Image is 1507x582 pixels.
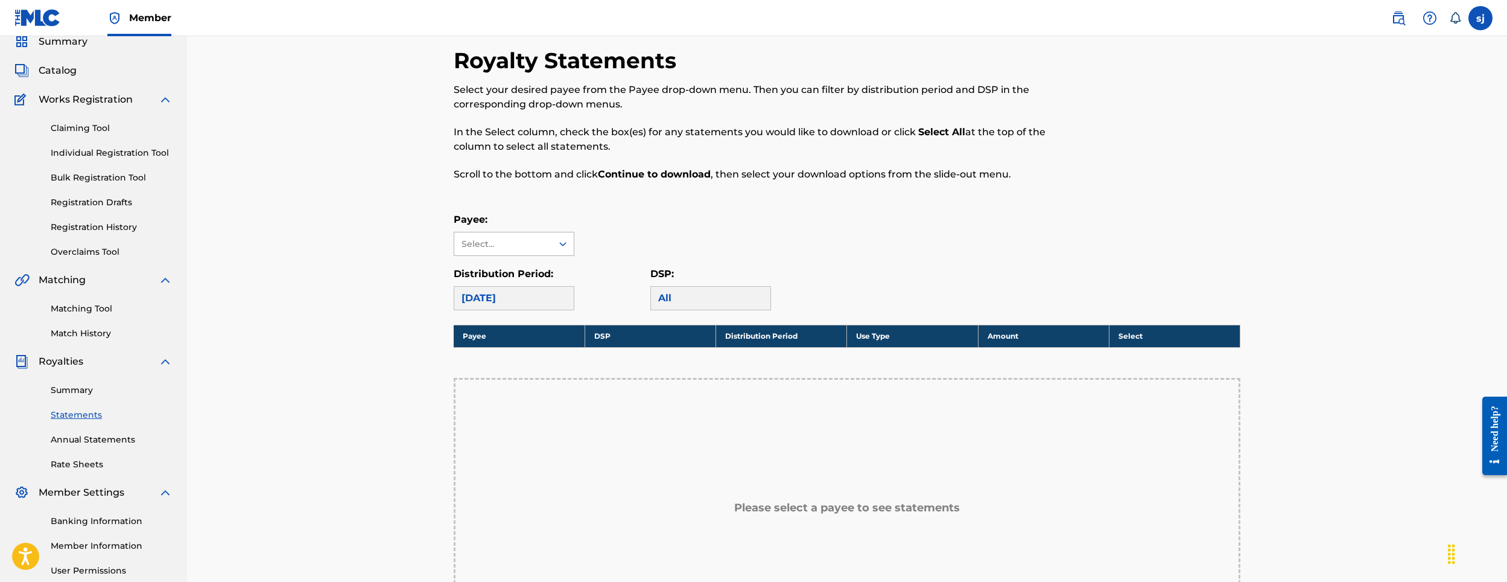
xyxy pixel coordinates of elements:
p: Scroll to the bottom and click , then select your download options from the slide-out menu. [454,167,1059,182]
span: Royalties [39,354,83,369]
span: Member [129,11,171,25]
div: Select... [462,238,544,251]
img: search [1391,11,1406,25]
img: Works Registration [14,92,30,107]
p: Select your desired payee from the Payee drop-down menu. Then you can filter by distribution peri... [454,83,1059,112]
a: Annual Statements [51,433,173,446]
th: Amount [978,325,1109,347]
span: Member Settings [39,485,124,500]
a: Rate Sheets [51,458,173,471]
iframe: Chat Widget [1237,97,1507,582]
h5: Please select a payee to see statements [734,501,960,515]
strong: Select All [918,126,965,138]
a: User Permissions [51,564,173,577]
span: Catalog [39,63,77,78]
div: User Menu [1468,6,1493,30]
img: expand [158,92,173,107]
strong: Continue to download [598,168,711,180]
a: Summary [51,384,173,397]
label: Payee: [454,214,487,225]
p: In the Select column, check the box(es) for any statements you would like to download or click at... [454,125,1059,154]
label: Distribution Period: [454,268,553,280]
img: Top Rightsholder [107,11,122,25]
div: Glisser [1442,536,1461,572]
div: Help [1418,6,1442,30]
img: expand [158,354,173,369]
img: Royalties [14,354,29,369]
th: Payee [454,325,585,347]
label: DSP: [650,268,674,280]
img: Matching [14,273,30,287]
img: Catalog [14,63,29,78]
th: Distribution Period [716,325,847,347]
img: expand [158,485,173,500]
a: Banking Information [51,515,173,528]
div: Notifications [1449,12,1461,24]
a: Public Search [1386,6,1410,30]
a: Overclaims Tool [51,246,173,258]
span: Works Registration [39,92,133,107]
a: Member Information [51,540,173,552]
a: Matching Tool [51,302,173,315]
span: Summary [39,34,87,49]
a: CatalogCatalog [14,63,77,78]
a: Registration History [51,221,173,234]
a: Statements [51,409,173,421]
div: Widget de chat [1237,97,1507,582]
span: Matching [39,273,86,287]
a: Bulk Registration Tool [51,171,173,184]
th: Select [1109,325,1240,347]
a: Claiming Tool [51,122,173,135]
img: MLC Logo [14,9,61,27]
img: Summary [14,34,29,49]
img: help [1423,11,1437,25]
a: SummarySummary [14,34,87,49]
img: expand [158,273,173,287]
th: DSP [585,325,715,347]
iframe: Resource Center [1473,388,1507,485]
a: Individual Registration Tool [51,147,173,159]
h2: Royalty Statements [454,47,682,74]
a: Match History [51,327,173,340]
th: Use Type [847,325,978,347]
img: Member Settings [14,485,29,500]
a: Registration Drafts [51,196,173,209]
